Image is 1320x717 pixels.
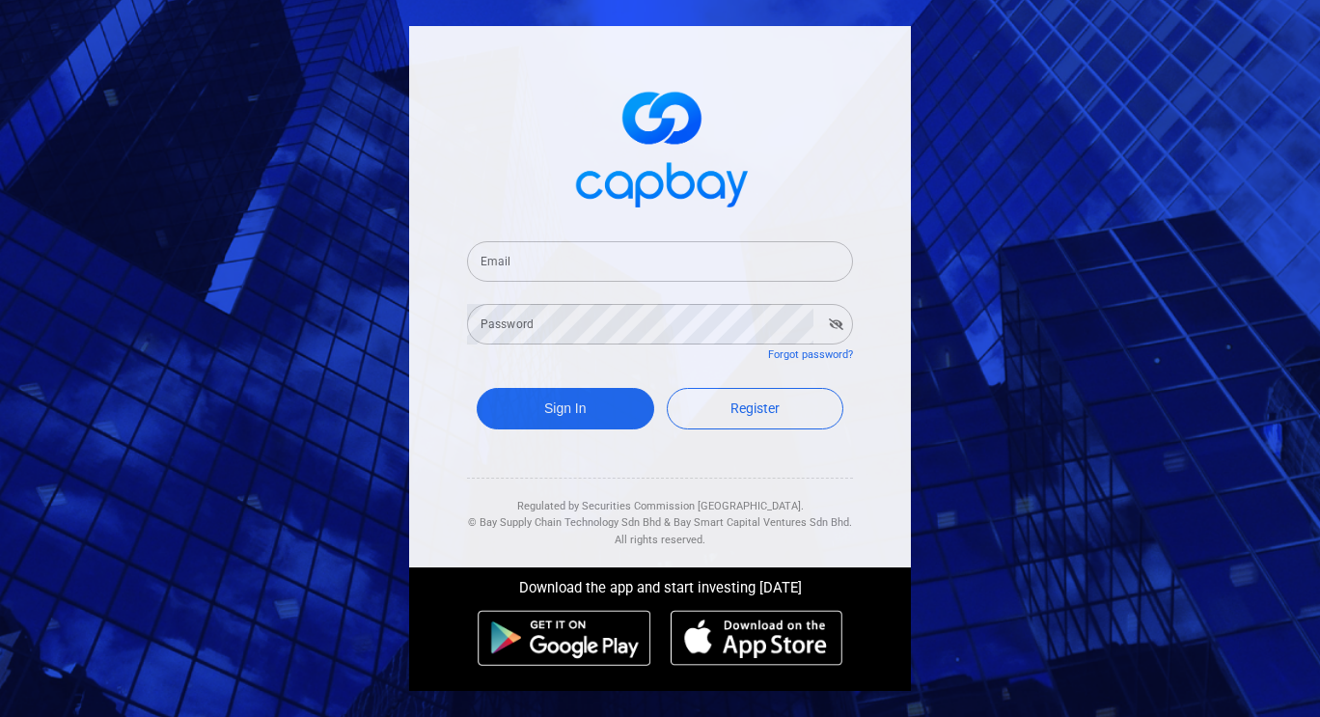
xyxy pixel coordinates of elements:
[395,567,925,600] div: Download the app and start investing [DATE]
[478,610,651,666] img: android
[768,348,853,361] a: Forgot password?
[667,388,844,429] a: Register
[467,479,853,549] div: Regulated by Securities Commission [GEOGRAPHIC_DATA]. & All rights reserved.
[671,610,842,666] img: ios
[674,516,852,529] span: Bay Smart Capital Ventures Sdn Bhd.
[730,400,780,416] span: Register
[477,388,654,429] button: Sign In
[564,74,756,218] img: logo
[468,516,661,529] span: © Bay Supply Chain Technology Sdn Bhd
